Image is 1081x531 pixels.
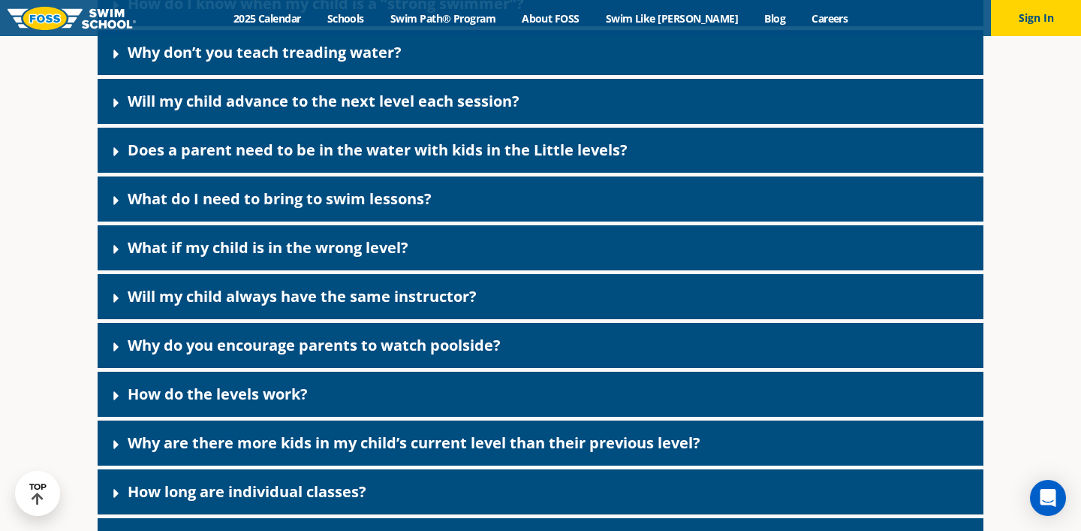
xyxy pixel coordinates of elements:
img: FOSS Swim School Logo [8,7,136,30]
div: What if my child is in the wrong level? [98,225,983,270]
div: Will my child always have the same instructor? [98,274,983,319]
a: Will my child advance to the next level each session? [128,91,519,111]
div: Does a parent need to be in the water with kids in the Little levels? [98,128,983,173]
a: Blog [751,11,799,26]
a: Why do you encourage parents to watch poolside? [128,335,501,355]
div: Why don’t you teach treading water? [98,30,983,75]
a: Will my child always have the same instructor? [128,286,477,306]
a: What if my child is in the wrong level? [128,237,408,258]
div: How do the levels work? [98,372,983,417]
div: Open Intercom Messenger [1030,480,1066,516]
a: How do the levels work? [128,384,308,404]
div: How long are individual classes? [98,469,983,514]
a: Careers [799,11,861,26]
a: About FOSS [509,11,593,26]
a: What do I need to bring to swim lessons? [128,189,432,209]
div: TOP [29,482,47,505]
div: Will my child advance to the next level each session? [98,79,983,124]
a: Swim Path® Program [377,11,508,26]
a: Does a parent need to be in the water with kids in the Little levels? [128,140,628,160]
a: Why are there more kids in my child’s current level than their previous level? [128,433,700,453]
a: 2025 Calendar [220,11,314,26]
a: Why don’t you teach treading water? [128,42,402,62]
div: Why do you encourage parents to watch poolside? [98,323,983,368]
div: Why are there more kids in my child’s current level than their previous level? [98,421,983,466]
a: How long are individual classes? [128,481,366,502]
div: What do I need to bring to swim lessons? [98,176,983,222]
a: Swim Like [PERSON_NAME] [592,11,751,26]
a: Schools [314,11,377,26]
